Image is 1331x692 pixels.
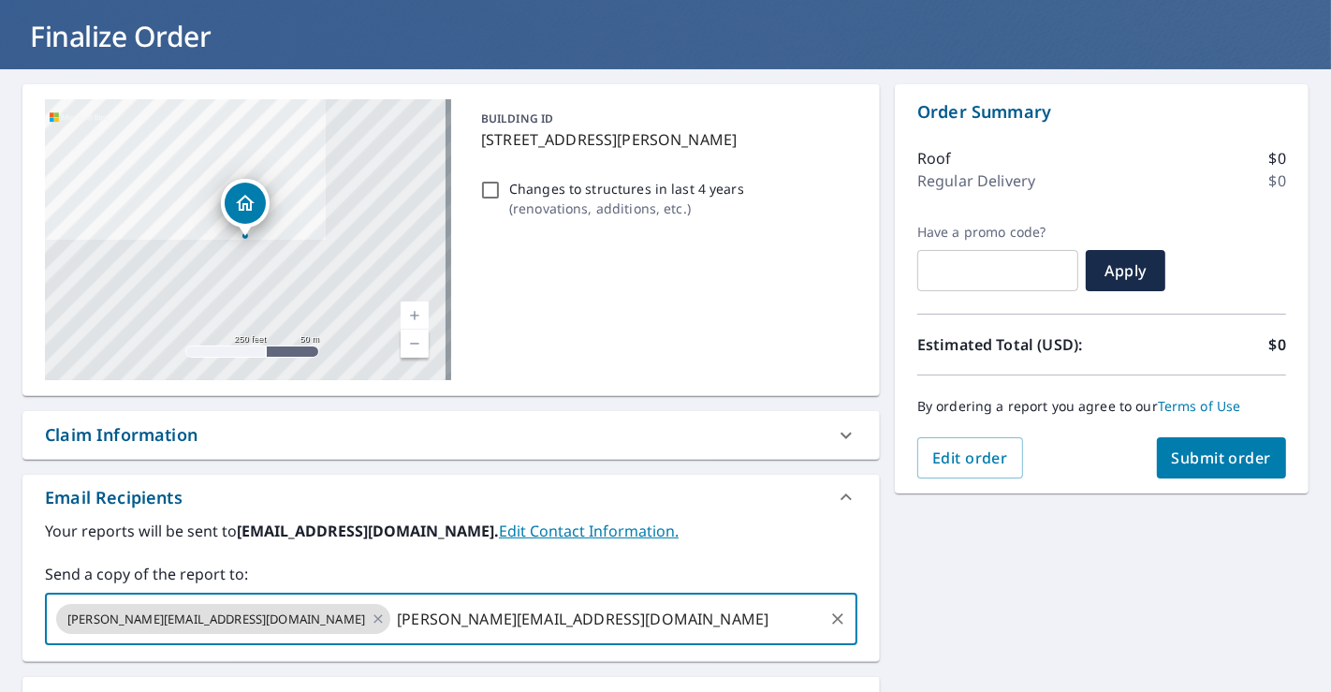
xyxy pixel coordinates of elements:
span: Edit order [932,448,1008,468]
span: Apply [1101,260,1150,281]
a: Terms of Use [1158,397,1241,415]
p: BUILDING ID [481,110,553,126]
p: ( renovations, additions, etc. ) [509,199,744,218]
p: Changes to structures in last 4 years [509,179,744,199]
div: Email Recipients [22,475,880,520]
a: Current Level 17, Zoom In [401,302,429,330]
p: $0 [1269,147,1286,169]
b: [EMAIL_ADDRESS][DOMAIN_NAME]. [237,521,499,541]
a: EditContactInfo [499,521,679,541]
h1: Finalize Order [22,17,1309,55]
label: Send a copy of the report to: [45,563,857,585]
button: Clear [825,606,851,632]
div: Claim Information [45,422,197,448]
p: Regular Delivery [917,169,1035,192]
div: Email Recipients [45,485,183,510]
span: [PERSON_NAME][EMAIL_ADDRESS][DOMAIN_NAME] [56,611,376,628]
p: $0 [1269,169,1286,192]
p: $0 [1269,333,1286,356]
span: Submit order [1172,448,1272,468]
p: [STREET_ADDRESS][PERSON_NAME] [481,128,850,151]
label: Your reports will be sent to [45,520,857,542]
button: Apply [1086,250,1165,291]
button: Edit order [917,437,1023,479]
label: Have a promo code? [917,224,1078,241]
a: Current Level 17, Zoom Out [401,330,429,358]
div: Dropped pin, building 1, Residential property, 161 Herman St Hackensack, NJ 07601 [221,179,270,237]
div: Claim Information [22,411,880,459]
p: Roof [917,147,952,169]
p: By ordering a report you agree to our [917,398,1286,415]
div: [PERSON_NAME][EMAIL_ADDRESS][DOMAIN_NAME] [56,604,390,634]
p: Order Summary [917,99,1286,125]
p: Estimated Total (USD): [917,333,1102,356]
button: Submit order [1157,437,1287,479]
